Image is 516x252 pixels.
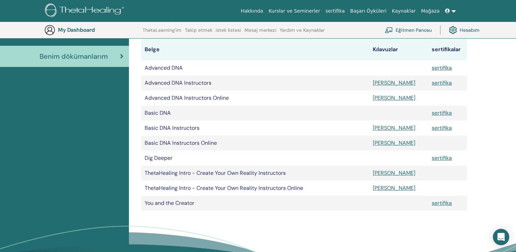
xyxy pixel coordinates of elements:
a: sertifika [432,199,452,207]
a: [PERSON_NAME] [373,169,415,177]
a: [PERSON_NAME] [373,94,415,101]
td: Dig Deeper [141,151,369,166]
td: You and the Creator [141,196,369,211]
a: ThetaLearning'im [143,27,181,38]
a: Başarı Öyküleri [348,5,389,17]
a: Hakkında [238,5,266,17]
th: sertifikalar [428,39,467,60]
img: cog.svg [449,24,457,36]
a: sertifika [323,5,347,17]
a: Kaynaklar [389,5,418,17]
td: Advanced DNA Instructors [141,75,369,90]
a: Yardım ve Kaynaklar [280,27,325,38]
h3: My Dashboard [58,27,126,33]
td: Basic DNA Instructors [141,121,369,136]
th: Kılavuzlar [369,39,428,60]
a: [PERSON_NAME] [373,139,415,146]
img: chalkboard-teacher.svg [385,27,393,33]
td: Advanced DNA [141,60,369,75]
a: istek listesi [216,27,241,38]
a: sertifika [432,154,452,162]
td: Basic DNA Instructors Online [141,136,369,151]
td: Basic DNA [141,106,369,121]
span: Benim dökümanlarım [40,51,108,61]
td: Advanced DNA Instructors Online [141,90,369,106]
div: Open Intercom Messenger [493,229,509,245]
a: sertifika [432,109,452,116]
a: Eğitmen Panosu [385,23,432,38]
a: sertifika [432,79,452,86]
a: [PERSON_NAME] [373,184,415,192]
a: [PERSON_NAME] [373,79,415,86]
td: ThetaHealing Intro - Create Your Own Reality Instructors [141,166,369,181]
a: sertifika [432,64,452,71]
img: logo.png [45,3,127,19]
a: Hesabım [449,23,480,38]
a: Mağaza [418,5,442,17]
a: sertifika [432,124,452,131]
a: Kurslar ve Seminerler [266,5,323,17]
a: Mesaj merkezi [245,27,277,38]
td: ThetaHealing Intro - Create Your Own Reality Instructors Online [141,181,369,196]
a: Takip etmek [185,27,212,38]
th: Belge [141,39,369,60]
img: generic-user-icon.jpg [44,25,55,36]
a: [PERSON_NAME] [373,124,415,131]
